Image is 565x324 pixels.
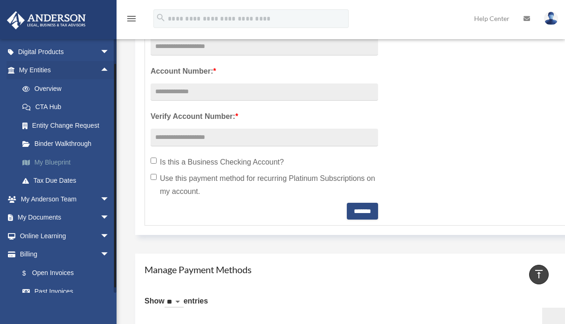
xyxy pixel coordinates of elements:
[7,227,124,245] a: Online Learningarrow_drop_down
[13,172,124,190] a: Tax Due Dates
[151,156,378,169] label: Is this a Business Checking Account?
[13,263,124,283] a: $Open Invoices
[7,208,124,227] a: My Documentsarrow_drop_down
[100,208,119,227] span: arrow_drop_down
[151,65,378,78] label: Account Number:
[151,110,378,123] label: Verify Account Number:
[100,42,119,62] span: arrow_drop_down
[529,265,549,284] a: vertical_align_top
[7,61,124,80] a: My Entitiesarrow_drop_up
[13,116,124,135] a: Entity Change Request
[7,190,124,208] a: My Anderson Teamarrow_drop_down
[7,245,124,264] a: Billingarrow_drop_down
[145,295,208,317] label: Show entries
[533,269,544,280] i: vertical_align_top
[100,227,119,246] span: arrow_drop_down
[13,79,124,98] a: Overview
[151,158,157,164] input: Is this a Business Checking Account?
[156,13,166,23] i: search
[126,13,137,24] i: menu
[13,135,124,153] a: Binder Walkthrough
[7,42,124,61] a: Digital Productsarrow_drop_down
[544,12,558,25] img: User Pic
[13,98,124,117] a: CTA Hub
[126,16,137,24] a: menu
[13,283,124,301] a: Past Invoices
[28,268,32,279] span: $
[4,11,89,29] img: Anderson Advisors Platinum Portal
[100,61,119,80] span: arrow_drop_up
[13,153,124,172] a: My Blueprint
[151,174,157,180] input: Use this payment method for recurring Platinum Subscriptions on my account.
[100,245,119,264] span: arrow_drop_down
[151,172,378,198] label: Use this payment method for recurring Platinum Subscriptions on my account.
[165,297,184,308] select: Showentries
[100,190,119,209] span: arrow_drop_down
